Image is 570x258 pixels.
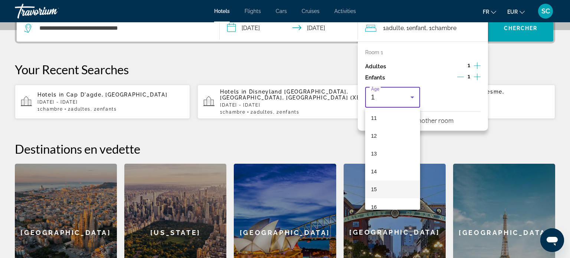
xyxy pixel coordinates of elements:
span: 15 [371,185,377,194]
iframe: Bouton de lancement de la fenêtre de messagerie [540,228,564,252]
mat-option: 12 years old [365,127,420,145]
span: 12 [371,131,377,140]
span: 16 [371,203,377,212]
mat-option: 13 years old [365,145,420,163]
span: 14 [371,167,377,176]
mat-option: 11 years old [365,109,420,127]
mat-option: 14 years old [365,163,420,180]
span: 11 [371,114,377,123]
span: 13 [371,149,377,158]
mat-option: 16 years old [365,198,420,216]
mat-option: 15 years old [365,180,420,198]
